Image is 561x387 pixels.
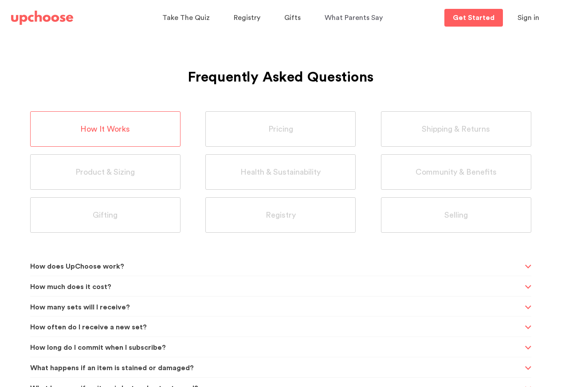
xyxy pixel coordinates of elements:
[416,167,497,177] span: Community & Benefits
[284,9,303,27] a: Gifts
[266,210,296,220] span: Registry
[268,124,293,134] span: Pricing
[11,11,73,25] img: UpChoose
[422,124,490,134] span: Shipping & Returns
[30,47,531,89] h1: Frequently Asked Questions
[30,317,522,338] span: How often do I receive a new set?
[93,210,118,220] span: Gifting
[80,124,130,134] span: How It Works
[234,9,263,27] a: Registry
[240,167,321,177] span: Health & Sustainability
[30,357,522,379] span: What happens if an item is stained or damaged?
[325,9,385,27] a: What Parents Say
[162,9,212,27] a: Take The Quiz
[518,14,539,21] span: Sign in
[444,9,503,27] a: Get Started
[506,9,550,27] button: Sign in
[453,14,494,21] p: Get Started
[11,9,73,27] a: UpChoose
[30,337,522,359] span: How long do I commit when I subscribe?
[30,256,522,278] span: How does UpChoose work?
[162,14,210,21] span: Take The Quiz
[30,297,522,318] span: How many sets will I receive?
[30,276,522,298] span: How much does it cost?
[234,14,260,21] span: Registry
[75,167,135,177] span: Product & Sizing
[284,14,301,21] span: Gifts
[325,14,383,21] span: What Parents Say
[444,210,468,220] span: Selling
